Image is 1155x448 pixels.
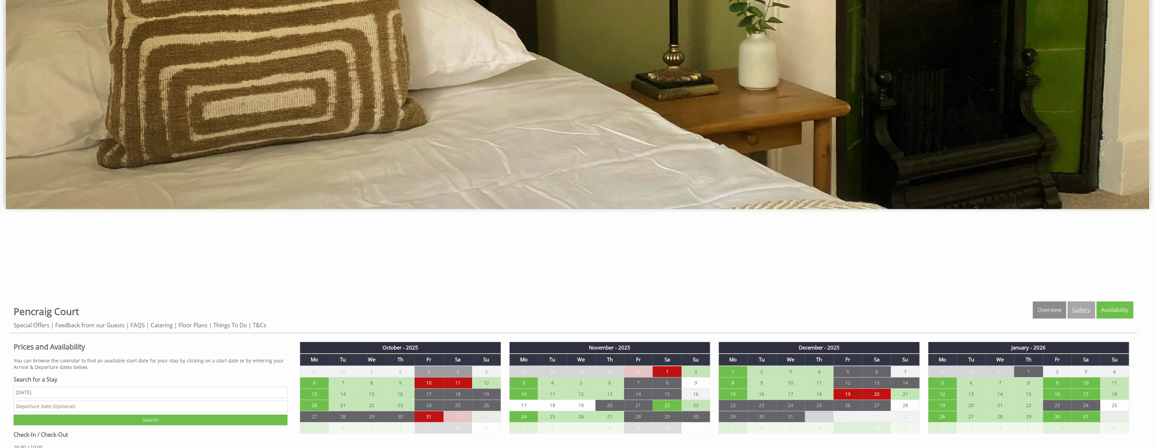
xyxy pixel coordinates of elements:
[776,354,805,365] th: We
[747,366,776,377] td: 2
[862,388,891,400] td: 20
[891,400,919,411] td: 28
[1043,366,1072,377] td: 2
[443,422,472,433] td: 8
[682,411,710,422] td: 30
[653,377,681,388] td: 8
[357,366,386,377] td: 1
[329,388,357,400] td: 14
[4,235,1151,286] iframe: Customer reviews powered by Trustpilot
[653,388,681,400] td: 15
[747,388,776,400] td: 16
[957,354,985,365] th: Tu
[443,377,472,388] td: 11
[928,388,957,400] td: 12
[14,305,79,318] span: Pencraig Court
[151,321,173,329] a: Catering
[928,411,957,422] td: 26
[719,388,747,400] td: 15
[386,388,415,400] td: 16
[985,422,1014,433] td: 4
[1100,422,1129,433] td: 8
[1100,400,1129,411] td: 25
[957,422,985,433] td: 3
[595,411,624,422] td: 27
[443,388,472,400] td: 18
[862,354,891,365] th: Sa
[357,354,386,365] th: We
[747,377,776,388] td: 9
[1072,411,1100,422] td: 31
[178,321,207,329] a: Floor Plans
[472,388,501,400] td: 19
[776,422,805,433] td: 7
[833,411,862,422] td: 2
[719,422,747,433] td: 5
[415,366,443,377] td: 3
[682,377,710,388] td: 9
[891,388,919,400] td: 21
[415,377,443,388] td: 10
[928,400,957,411] td: 19
[1096,301,1133,318] a: Availability
[747,354,776,365] th: Tu
[985,366,1014,377] td: 31
[509,377,538,388] td: 3
[595,422,624,433] td: 4
[538,377,566,388] td: 4
[1100,366,1129,377] td: 4
[415,354,443,365] th: Fr
[1100,354,1129,365] th: Su
[1072,422,1100,433] td: 7
[300,422,328,433] td: 3
[833,422,862,433] td: 9
[538,411,566,422] td: 25
[653,411,681,422] td: 29
[719,342,920,354] th: December - 2025
[833,354,862,365] th: Fr
[357,388,386,400] td: 15
[653,400,681,411] td: 22
[567,354,595,365] th: We
[357,422,386,433] td: 5
[624,388,653,400] td: 14
[538,366,566,377] td: 28
[595,354,624,365] th: Th
[300,342,501,354] th: October - 2025
[595,388,624,400] td: 13
[567,422,595,433] td: 3
[928,354,957,365] th: Mo
[386,422,415,433] td: 6
[443,366,472,377] td: 4
[14,431,287,438] h3: Check-In / Check-Out
[957,377,985,388] td: 6
[928,422,957,433] td: 2
[300,377,328,388] td: 6
[747,400,776,411] td: 23
[653,366,681,377] td: 1
[300,411,328,422] td: 27
[567,411,595,422] td: 26
[719,411,747,422] td: 29
[862,411,891,422] td: 3
[567,400,595,411] td: 19
[386,400,415,411] td: 23
[624,411,653,422] td: 28
[957,400,985,411] td: 20
[833,377,862,388] td: 12
[357,400,386,411] td: 22
[776,377,805,388] td: 10
[891,366,919,377] td: 7
[891,354,919,365] th: Su
[624,354,653,365] th: Fr
[14,342,287,352] a: Prices and Availability
[14,357,287,370] p: You can browse the calendar to find an available start date for your stay by clicking on a start ...
[985,400,1014,411] td: 21
[1100,411,1129,422] td: 1
[682,422,710,433] td: 7
[1072,377,1100,388] td: 10
[567,377,595,388] td: 5
[1043,377,1072,388] td: 9
[805,377,833,388] td: 11
[509,411,538,422] td: 24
